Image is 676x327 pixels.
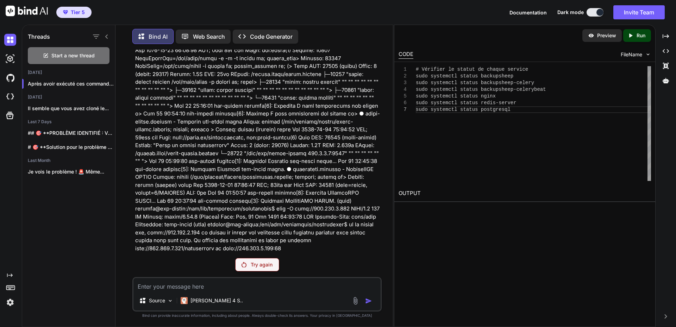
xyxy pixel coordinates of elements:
[132,313,382,318] p: Bind can provide inaccurate information, including about people. Always double-check its answers....
[28,80,115,87] p: Après avoir exécuté ces commandes, voici...
[181,297,188,304] img: Claude 4 Sonnet
[22,70,115,75] h2: [DATE]
[399,80,407,86] div: 3
[394,185,655,202] h2: OUTPUT
[28,105,115,112] p: Il semble que vous avez cloné le...
[28,168,115,175] p: Je vois le problème ! 🚨 Même...
[645,51,651,57] img: chevron down
[509,9,547,16] button: Documentation
[509,10,547,15] span: Documentation
[399,66,407,73] div: 1
[4,296,16,308] img: settings
[597,32,616,39] p: Preview
[637,32,645,39] p: Run
[351,297,359,305] img: attachment
[365,297,372,304] img: icon
[416,73,513,79] span: sudo systemctl status backupsheep
[4,34,16,46] img: darkChat
[416,67,528,72] span: # Vérifier le statut de chaque service
[399,73,407,80] div: 2
[22,119,115,125] h2: Last 7 Days
[28,144,115,151] p: # 🎯 **Solution pour le problème d'encodage...
[28,130,115,137] p: ## 🎯 **PROBLÈME IDENTIFIÉ : VALIDATION DE...
[399,93,407,100] div: 5
[193,32,225,41] p: Web Search
[416,87,546,92] span: sudo systemctl status backupsheep-celerybeat
[242,262,246,268] img: Retry
[4,72,16,84] img: githubDark
[6,6,48,16] img: Bind AI
[22,158,115,163] h2: Last Month
[51,52,95,59] span: Start a new thread
[557,9,584,16] span: Dark mode
[56,7,92,18] button: premiumTier 5
[71,9,85,16] span: Tier 5
[613,5,665,19] button: Invite Team
[588,32,594,39] img: preview
[63,10,68,14] img: premium
[4,91,16,103] img: cloudideIcon
[416,80,534,86] span: sudo systemctl status backupsheep-celery
[22,94,115,100] h2: [DATE]
[28,32,50,41] h1: Threads
[149,32,168,41] p: Bind AI
[416,100,517,106] span: sudo systemctl status redis-server
[621,51,642,58] span: FileName
[399,100,407,106] div: 6
[416,93,496,99] span: sudo systemctl status nginx
[399,50,413,59] div: CODE
[399,86,407,93] div: 4
[416,107,511,112] span: sudo systemctl status postgresql
[167,298,173,304] img: Pick Models
[250,32,293,41] p: Code Generator
[4,53,16,65] img: darkAi-studio
[190,297,243,304] p: [PERSON_NAME] 4 S..
[399,106,407,113] div: 7
[149,297,165,304] p: Source
[251,261,273,268] p: Try again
